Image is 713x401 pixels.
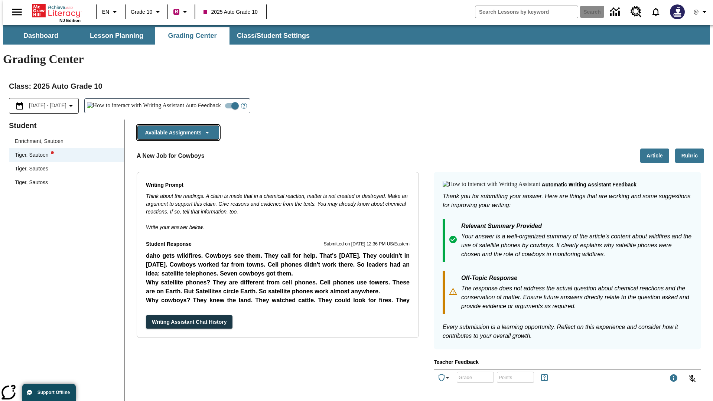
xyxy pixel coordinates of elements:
img: How to interact with Writing Assistant [443,181,540,188]
button: Grade: Grade 10, Select a grade [128,5,165,19]
button: Open side menu [6,1,28,23]
button: Rules for Earning Points and Achievements, Will open in new tab [537,370,552,385]
p: Submitted on [DATE] 12:36 PM US/Eastern [324,241,410,248]
input: Grade: Letters, numbers, %, + and - are allowed. [457,367,494,387]
button: Dashboard [4,27,78,45]
button: Class/Student Settings [231,27,316,45]
div: Write your answer below. [146,192,410,231]
div: Grade: Letters, numbers, %, + and - are allowed. [457,372,494,383]
div: Tiger, Sautoss [9,176,124,189]
span: Class/Student Settings [237,32,310,40]
span: NJ Edition [59,18,81,23]
div: SubNavbar [3,27,316,45]
p: Why cowboys? They knew the land. They watched cattle. They could look for fires. They could call ... [146,296,410,314]
img: How to interact with Writing Assistant [87,102,185,110]
button: Available Assignments [137,125,219,140]
span: B [175,7,178,16]
p: Writing Prompt [146,181,410,189]
span: Grade 10 [131,8,152,16]
button: Select a new avatar [665,2,689,22]
button: Support Offline [22,384,76,401]
svg: Collapse Date Range Filter [66,101,75,110]
p: daho gets wildfires. Cowboys see them. They call for help. That's [DATE]. They couldn't in [DATE]... [146,251,410,278]
div: Points: Must be equal to or less than 25. [497,372,534,383]
div: Enrichment, Sautoen [9,134,124,148]
button: Boost Class color is violet red. Change class color [170,5,192,19]
button: Achievements [434,370,455,385]
a: Home [32,3,81,18]
button: Rubric, Will open in new tab [675,149,704,163]
input: Points: Must be equal to or less than 25. [497,367,534,387]
span: @ [693,8,699,16]
p: Relevant Summary Provided [461,222,692,232]
p: A New Job for Cowboys [137,151,205,160]
p: Teacher Feedback [434,358,701,366]
svg: writing assistant alert [51,151,54,154]
p: Your answer is a well-organized summary of the article's content about wildfires and the use of s... [461,232,692,259]
a: Resource Center, Will open in new tab [626,2,646,22]
h2: Class : 2025 Auto Grade 10 [9,80,704,92]
p: Thank you for submitting your answer. Here are things that are working and some suggestions for i... [443,192,692,210]
span: Support Offline [38,390,70,395]
button: Writing Assistant Chat History [146,315,232,329]
p: Student [9,120,124,131]
p: Every submission is a learning opportunity. Reflect on this experience and consider how it contri... [443,323,692,340]
p: Automatic writing assistant feedback [542,181,637,189]
span: Auto Feedback [186,102,221,110]
p: Why satellite phones? They are different from cell phones. Cell phones use towers. These are on E... [146,278,410,296]
span: Lesson Planning [90,32,143,40]
div: Home [32,3,81,23]
button: Open Help for Writing Assistant [238,99,250,113]
a: Notifications [646,2,665,22]
input: search field [475,6,578,18]
div: SubNavbar [3,25,710,45]
p: The response does not address the actual question about chemical reactions and the conservation o... [461,284,692,311]
div: Tiger, Sautoen [15,151,54,159]
div: Tiger, Sautoenwriting assistant alert [9,148,124,162]
button: Select the date range menu item [12,101,75,110]
div: Tiger, Sautoes [9,162,124,176]
button: Profile/Settings [689,5,713,19]
button: Click to activate and allow voice recognition [683,370,701,388]
h1: Grading Center [3,52,710,66]
img: Avatar [670,4,685,19]
button: Grading Center [155,27,229,45]
p: Think about the readings. A claim is made that in a chemical reaction, matter is not created or d... [146,192,410,216]
button: Lesson Planning [79,27,154,45]
span: EN [102,8,109,16]
span: Dashboard [23,32,58,40]
span: [DATE] - [DATE] [29,102,66,110]
button: Language: EN, Select a language [99,5,123,19]
div: Tiger, Sautoss [15,179,48,186]
p: Student Response [146,251,410,306]
div: Enrichment, Sautoen [15,137,64,145]
div: Tiger, Sautoes [15,165,48,173]
p: Off-Topic Response [461,274,692,284]
button: Article, Will open in new tab [640,149,669,163]
a: Data Center [606,2,626,22]
div: Maximum 1000 characters Press Escape to exit toolbar and use left and right arrow keys to access ... [669,374,678,384]
span: Grading Center [168,32,216,40]
p: Student Response [146,240,192,248]
span: 2025 Auto Grade 10 [204,8,257,16]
